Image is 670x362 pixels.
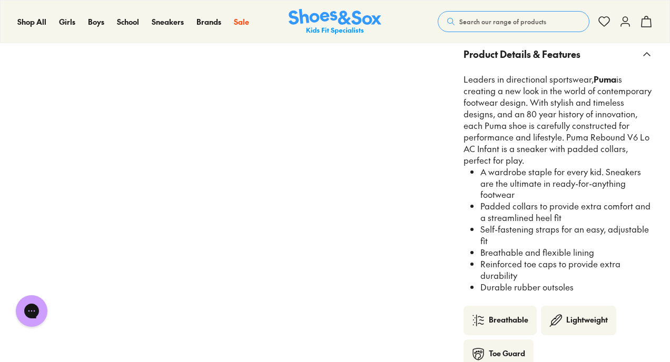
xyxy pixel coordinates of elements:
img: SNS_Logo_Responsive.svg [289,9,381,35]
div: Lightweight [566,314,608,327]
span: Product Details & Features [464,38,580,69]
div: Toe Guard [489,348,525,360]
li: Durable rubber outsoles [480,281,653,293]
a: School [117,16,139,27]
iframe: Gorgias live chat messenger [11,291,53,330]
li: Self-fastening straps for an easy, adjustable fit [480,224,653,247]
a: Shop All [17,16,46,27]
li: Breathable and flexible lining [480,247,653,258]
li: Reinforced toe caps to provide extra durability [480,258,653,281]
a: Sneakers [152,16,184,27]
p: Leaders in directional sportswear, is creating a new look in the world of contemporary footwear d... [464,74,653,166]
a: Sale [234,16,249,27]
div: Breathable [489,314,528,327]
a: Boys [88,16,104,27]
button: Search our range of products [438,11,589,32]
img: breathable.png [472,314,485,327]
strong: Puma [594,73,616,85]
img: lightweigh-icon.png [549,314,562,327]
img: toe-guard-icon.png [472,348,485,360]
span: Search our range of products [459,17,546,26]
button: Product Details & Features [447,34,670,74]
a: Brands [196,16,221,27]
a: Shoes & Sox [289,9,381,35]
a: Girls [59,16,75,27]
li: A wardrobe staple for every kid. Sneakers are the ultimate in ready-for-anything footwear [480,166,653,201]
li: Padded collars to provide extra comfort and a streamlined heel fit [480,200,653,224]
